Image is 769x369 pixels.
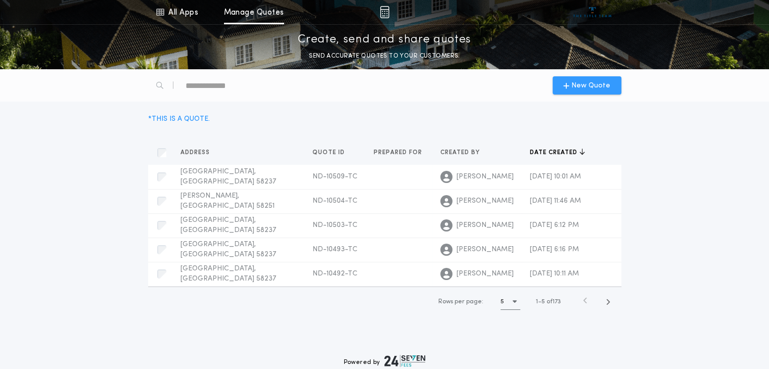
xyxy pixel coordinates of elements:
[180,192,275,210] span: [PERSON_NAME], [GEOGRAPHIC_DATA] 58251
[298,32,471,48] p: Create, send and share quotes
[312,148,352,158] button: Quote ID
[573,7,611,17] img: vs-icon
[148,114,210,124] div: * THIS IS A QUOTE.
[501,297,504,307] h1: 5
[440,148,487,158] button: Created by
[180,168,276,186] span: [GEOGRAPHIC_DATA], [GEOGRAPHIC_DATA] 58237
[312,173,357,180] span: ND-10509-TC
[457,269,514,279] span: [PERSON_NAME]
[530,173,581,180] span: [DATE] 10:01 AM
[457,196,514,206] span: [PERSON_NAME]
[501,294,520,310] button: 5
[457,172,514,182] span: [PERSON_NAME]
[312,149,347,157] span: Quote ID
[541,299,545,305] span: 5
[571,80,610,91] span: New Quote
[530,148,585,158] button: Date created
[440,149,482,157] span: Created by
[547,297,561,306] span: of 173
[309,51,460,61] p: SEND ACCURATE QUOTES TO YOUR CUSTOMERS.
[530,246,579,253] span: [DATE] 6:16 PM
[438,299,483,305] span: Rows per page:
[312,246,357,253] span: ND-10493-TC
[374,149,424,157] span: Prepared for
[457,220,514,230] span: [PERSON_NAME]
[457,245,514,255] span: [PERSON_NAME]
[384,355,426,367] img: logo
[180,148,217,158] button: Address
[380,6,389,18] img: img
[530,197,581,205] span: [DATE] 11:46 AM
[180,216,276,234] span: [GEOGRAPHIC_DATA], [GEOGRAPHIC_DATA] 58237
[312,270,357,278] span: ND-10492-TC
[312,221,357,229] span: ND-10503-TC
[553,76,621,95] button: New Quote
[344,355,426,367] div: Powered by
[536,299,538,305] span: 1
[180,149,212,157] span: Address
[530,221,579,229] span: [DATE] 6:12 PM
[530,149,579,157] span: Date created
[312,197,357,205] span: ND-10504-TC
[180,241,276,258] span: [GEOGRAPHIC_DATA], [GEOGRAPHIC_DATA] 58237
[180,265,276,283] span: [GEOGRAPHIC_DATA], [GEOGRAPHIC_DATA] 58237
[530,270,579,278] span: [DATE] 10:11 AM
